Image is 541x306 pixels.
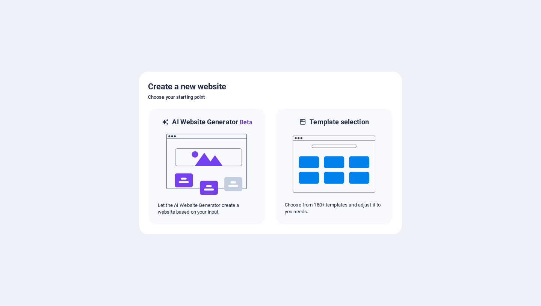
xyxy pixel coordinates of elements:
p: Let the AI Website Generator create a website based on your input. [158,202,256,216]
img: ai [166,127,248,202]
h6: Template selection [310,118,369,127]
div: Template selectionChoose from 150+ templates and adjust it to you needs. [275,108,393,225]
p: Choose from 150+ templates and adjust it to you needs. [285,202,383,215]
span: Beta [238,119,252,126]
h6: AI Website Generator [172,118,252,127]
div: AI Website GeneratorBetaaiLet the AI Website Generator create a website based on your input. [148,108,266,225]
h5: Create a new website [148,81,393,93]
h6: Choose your starting point [148,93,393,102]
